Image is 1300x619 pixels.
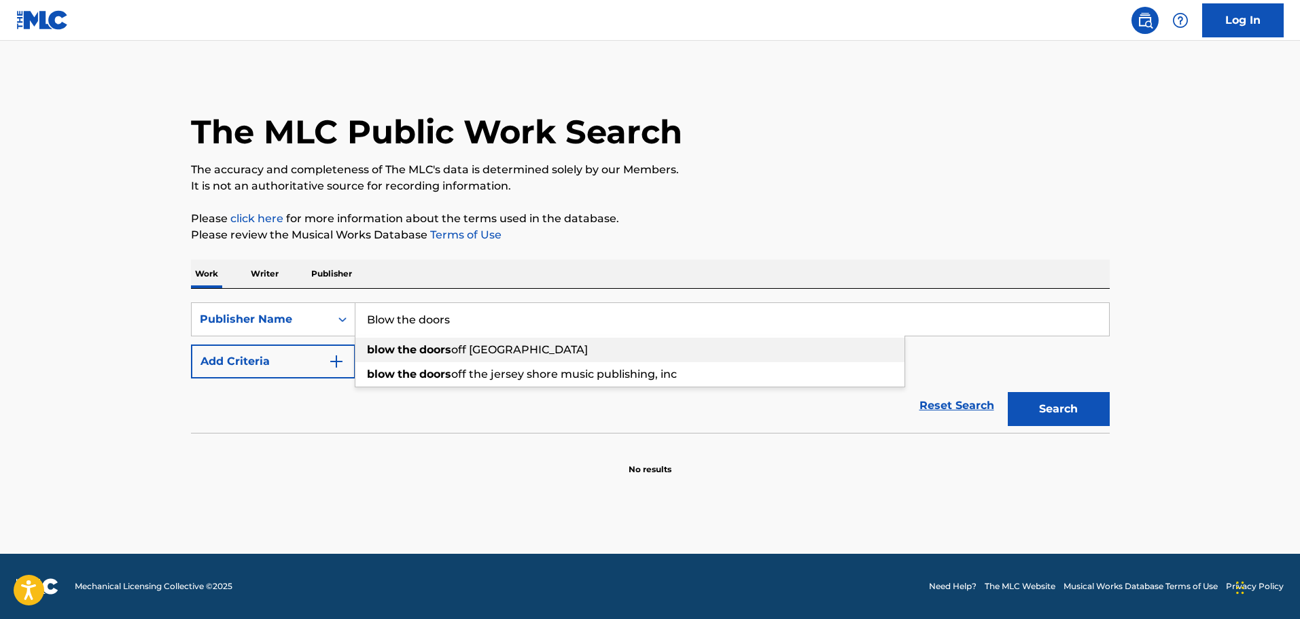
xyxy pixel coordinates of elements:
[629,447,671,476] p: No results
[191,302,1110,433] form: Search Form
[1008,392,1110,426] button: Search
[1202,3,1284,37] a: Log In
[191,178,1110,194] p: It is not an authoritative source for recording information.
[1131,7,1159,34] a: Public Search
[75,580,232,593] span: Mechanical Licensing Collective © 2025
[191,162,1110,178] p: The accuracy and completeness of The MLC's data is determined solely by our Members.
[191,344,355,378] button: Add Criteria
[1167,7,1194,34] div: Help
[419,368,451,381] strong: doors
[191,211,1110,227] p: Please for more information about the terms used in the database.
[367,343,395,356] strong: blow
[1226,580,1284,593] a: Privacy Policy
[1064,580,1218,593] a: Musical Works Database Terms of Use
[929,580,977,593] a: Need Help?
[191,260,222,288] p: Work
[1232,554,1300,619] iframe: Chat Widget
[16,578,58,595] img: logo
[913,391,1001,421] a: Reset Search
[985,580,1055,593] a: The MLC Website
[247,260,283,288] p: Writer
[230,212,283,225] a: click here
[328,353,345,370] img: 9d2ae6d4665cec9f34b9.svg
[451,343,588,356] span: off [GEOGRAPHIC_DATA]
[419,343,451,356] strong: doors
[16,10,69,30] img: MLC Logo
[191,227,1110,243] p: Please review the Musical Works Database
[1236,567,1244,608] div: Drag
[367,368,395,381] strong: blow
[1172,12,1189,29] img: help
[427,228,502,241] a: Terms of Use
[200,311,322,328] div: Publisher Name
[451,368,677,381] span: off the jersey shore music publishing, inc
[398,343,417,356] strong: the
[307,260,356,288] p: Publisher
[191,111,682,152] h1: The MLC Public Work Search
[398,368,417,381] strong: the
[1137,12,1153,29] img: search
